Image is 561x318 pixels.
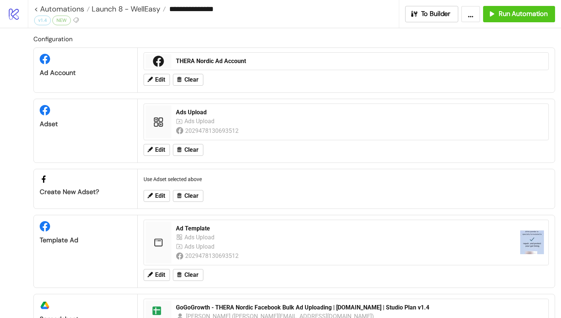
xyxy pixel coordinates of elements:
[421,10,451,18] span: To Builder
[499,10,548,18] span: Run Automation
[176,304,544,312] div: GoGoGrowth - THERA Nordic Facebook Bulk Ad Uploading | [DOMAIN_NAME] | Studio Plan v1.4
[33,34,555,44] h2: Configuration
[155,76,165,83] span: Edit
[173,190,203,202] button: Clear
[184,233,216,242] div: Ads Upload
[185,126,240,135] div: 2029478130693512
[184,117,216,126] div: Ads Upload
[52,16,71,25] div: NEW
[185,251,240,260] div: 2029478130693512
[40,188,131,196] div: Create new adset?
[141,172,552,186] div: Use Adset selected above
[90,4,160,14] span: Launch 8 - WellEasy
[184,242,216,251] div: Ads Upload
[176,57,544,65] div: THERA Nordic Ad Account
[155,272,165,278] span: Edit
[34,5,90,13] a: < Automations
[40,69,131,77] div: Ad Account
[173,269,203,281] button: Clear
[144,144,170,156] button: Edit
[176,224,514,233] div: Ad Template
[176,108,544,117] div: Ads Upload
[155,193,165,199] span: Edit
[405,6,459,22] button: To Builder
[40,120,131,128] div: Adset
[184,147,199,153] span: Clear
[155,147,165,153] span: Edit
[90,5,166,13] a: Launch 8 - WellEasy
[34,16,51,25] div: v1.4
[173,144,203,156] button: Clear
[40,236,131,245] div: Template Ad
[184,193,199,199] span: Clear
[144,74,170,86] button: Edit
[173,74,203,86] button: Clear
[144,190,170,202] button: Edit
[461,6,480,22] button: ...
[520,230,544,254] img: https://scontent-fra3-1.xx.fbcdn.net/v/t15.13418-10/456838756_1045004947134767_82803097101863013_...
[184,76,199,83] span: Clear
[483,6,555,22] button: Run Automation
[184,272,199,278] span: Clear
[144,269,170,281] button: Edit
